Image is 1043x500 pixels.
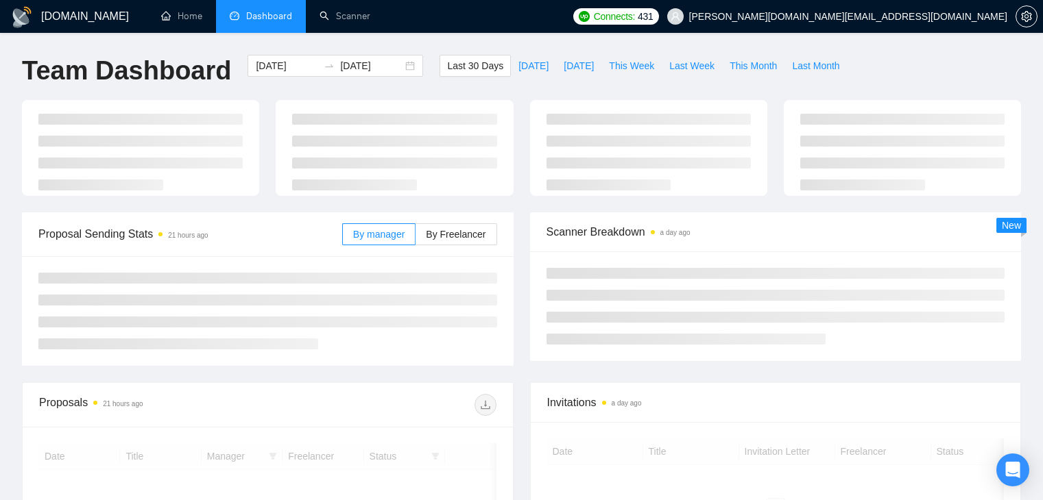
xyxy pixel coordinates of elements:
time: 21 hours ago [103,400,143,408]
a: setting [1016,11,1038,22]
input: Start date [256,58,318,73]
span: 431 [638,9,653,24]
span: user [671,12,680,21]
span: New [1002,220,1021,231]
button: This Month [722,55,784,77]
span: setting [1016,11,1037,22]
span: Last Week [669,58,715,73]
button: Last Month [784,55,847,77]
a: searchScanner [320,10,370,22]
time: 21 hours ago [168,232,208,239]
input: End date [340,58,403,73]
button: Last Week [662,55,722,77]
div: Open Intercom Messenger [996,453,1029,486]
time: a day ago [660,229,691,236]
span: Scanner Breakdown [547,223,1005,240]
span: By manager [353,229,405,240]
img: upwork-logo.png [579,11,590,22]
span: swap-right [324,60,335,71]
span: [DATE] [518,58,549,73]
div: Proposals [39,394,267,416]
span: Last Month [792,58,839,73]
span: By Freelancer [426,229,485,240]
time: a day ago [612,399,642,407]
span: [DATE] [564,58,594,73]
span: Invitations [547,394,1005,411]
span: Dashboard [246,10,292,22]
span: This Month [730,58,777,73]
button: [DATE] [556,55,601,77]
span: Connects: [594,9,635,24]
a: homeHome [161,10,202,22]
button: Last 30 Days [440,55,511,77]
span: This Week [609,58,654,73]
span: dashboard [230,11,239,21]
button: This Week [601,55,662,77]
button: [DATE] [511,55,556,77]
button: setting [1016,5,1038,27]
h1: Team Dashboard [22,55,231,87]
span: Last 30 Days [447,58,503,73]
span: to [324,60,335,71]
img: logo [11,6,33,28]
span: Proposal Sending Stats [38,225,342,242]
